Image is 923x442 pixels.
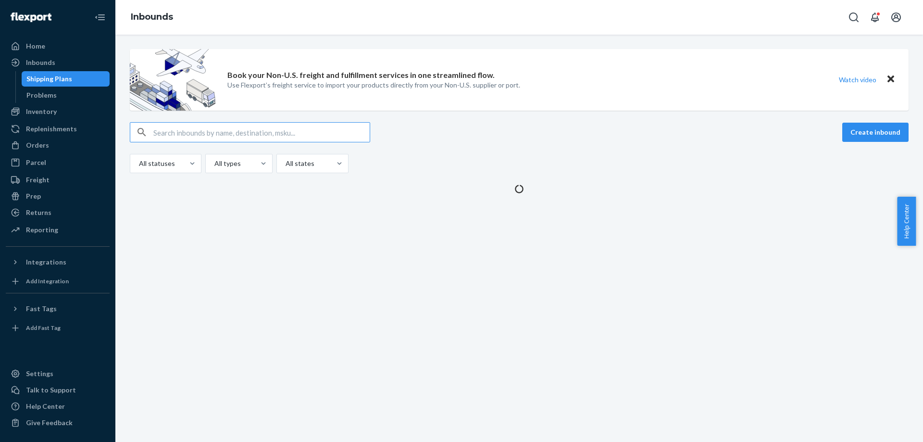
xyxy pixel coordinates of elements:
[26,41,45,51] div: Home
[6,366,110,381] a: Settings
[90,8,110,27] button: Close Navigation
[885,73,897,87] button: Close
[26,418,73,428] div: Give Feedback
[26,385,76,395] div: Talk to Support
[131,12,173,22] a: Inbounds
[26,304,57,314] div: Fast Tags
[26,74,72,84] div: Shipping Plans
[6,138,110,153] a: Orders
[138,159,139,168] input: All statuses
[6,274,110,289] a: Add Integration
[6,104,110,119] a: Inventory
[844,8,863,27] button: Open Search Box
[26,324,61,332] div: Add Fast Tag
[6,382,110,398] button: Talk to Support
[227,80,520,90] p: Use Flexport’s freight service to import your products directly from your Non-U.S. supplier or port.
[26,277,69,285] div: Add Integration
[285,159,286,168] input: All states
[227,70,495,81] p: Book your Non-U.S. freight and fulfillment services in one streamlined flow.
[11,13,51,22] img: Flexport logo
[26,124,77,134] div: Replenishments
[26,191,41,201] div: Prep
[26,257,66,267] div: Integrations
[6,415,110,430] button: Give Feedback
[6,189,110,204] a: Prep
[21,7,41,15] span: Chat
[865,8,885,27] button: Open notifications
[6,320,110,336] a: Add Fast Tag
[123,3,181,31] ol: breadcrumbs
[26,175,50,185] div: Freight
[26,402,65,411] div: Help Center
[22,88,110,103] a: Problems
[26,369,53,379] div: Settings
[6,254,110,270] button: Integrations
[26,90,57,100] div: Problems
[842,123,909,142] button: Create inbound
[6,301,110,316] button: Fast Tags
[6,222,110,238] a: Reporting
[26,158,46,167] div: Parcel
[6,38,110,54] a: Home
[26,107,57,116] div: Inventory
[26,208,51,217] div: Returns
[26,58,55,67] div: Inbounds
[26,225,58,235] div: Reporting
[897,197,916,246] button: Help Center
[26,140,49,150] div: Orders
[213,159,214,168] input: All types
[6,399,110,414] a: Help Center
[153,123,370,142] input: Search inbounds by name, destination, msku...
[6,172,110,188] a: Freight
[833,73,883,87] button: Watch video
[6,205,110,220] a: Returns
[22,71,110,87] a: Shipping Plans
[6,155,110,170] a: Parcel
[6,55,110,70] a: Inbounds
[6,121,110,137] a: Replenishments
[886,8,906,27] button: Open account menu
